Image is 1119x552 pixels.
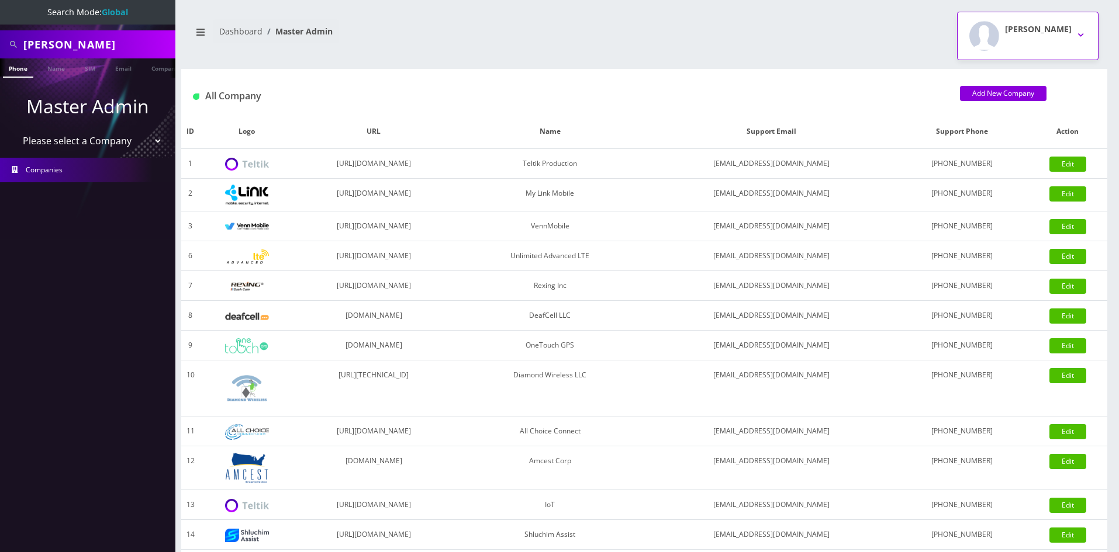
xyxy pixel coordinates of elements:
a: SIM [79,58,101,77]
td: My Link Mobile [453,179,647,211]
a: Edit [1049,498,1086,513]
a: Edit [1049,186,1086,202]
td: VennMobile [453,211,647,241]
td: [PHONE_NUMBER] [896,490,1028,520]
strong: Global [102,6,128,18]
td: [EMAIL_ADDRESS][DOMAIN_NAME] [647,271,896,301]
td: Diamond Wireless LLC [453,360,647,416]
td: 14 [181,520,200,550]
td: IoT [453,490,647,520]
td: [PHONE_NUMBER] [896,179,1028,211]
img: Teltik Production [225,158,269,171]
td: [URL][DOMAIN_NAME] [294,520,454,550]
td: 12 [181,446,200,490]
img: My Link Mobile [225,185,269,205]
td: [PHONE_NUMBER] [896,241,1028,271]
td: 11 [181,416,200,446]
a: Edit [1049,527,1086,543]
h1: All Company [193,91,942,102]
button: [PERSON_NAME] [957,12,1099,60]
a: Add New Company [960,86,1047,101]
img: Unlimited Advanced LTE [225,249,269,264]
a: Dashboard [219,26,263,37]
a: Edit [1049,368,1086,383]
td: [URL][DOMAIN_NAME] [294,149,454,179]
td: Amcest Corp [453,446,647,490]
img: Shluchim Assist [225,529,269,542]
td: Shluchim Assist [453,520,647,550]
img: Amcest Corp [225,452,269,484]
th: Name [453,114,647,149]
td: [DOMAIN_NAME] [294,446,454,490]
a: Name [42,58,71,77]
a: Edit [1049,279,1086,294]
td: All Choice Connect [453,416,647,446]
td: [URL][TECHNICAL_ID] [294,360,454,416]
a: Edit [1049,424,1086,439]
td: 6 [181,241,200,271]
th: ID [181,114,200,149]
li: Master Admin [263,25,333,37]
td: [DOMAIN_NAME] [294,331,454,360]
img: DeafCell LLC [225,313,269,320]
th: Logo [200,114,294,149]
a: Edit [1049,338,1086,353]
input: Search All Companies [23,33,172,55]
td: [EMAIL_ADDRESS][DOMAIN_NAME] [647,446,896,490]
td: [EMAIL_ADDRESS][DOMAIN_NAME] [647,360,896,416]
a: Edit [1049,219,1086,234]
a: Company [146,58,185,77]
a: Edit [1049,249,1086,264]
td: 7 [181,271,200,301]
td: [URL][DOMAIN_NAME] [294,241,454,271]
span: Companies [26,165,63,175]
img: Diamond Wireless LLC [225,366,269,410]
td: [PHONE_NUMBER] [896,416,1028,446]
img: OneTouch GPS [225,338,269,353]
td: [URL][DOMAIN_NAME] [294,211,454,241]
td: 9 [181,331,200,360]
td: Rexing Inc [453,271,647,301]
td: Teltik Production [453,149,647,179]
td: [EMAIL_ADDRESS][DOMAIN_NAME] [647,241,896,271]
td: [PHONE_NUMBER] [896,360,1028,416]
nav: breadcrumb [190,19,636,53]
td: [PHONE_NUMBER] [896,211,1028,241]
td: [URL][DOMAIN_NAME] [294,271,454,301]
td: Unlimited Advanced LTE [453,241,647,271]
td: [EMAIL_ADDRESS][DOMAIN_NAME] [647,149,896,179]
a: Email [109,58,137,77]
img: All Choice Connect [225,424,269,440]
td: 13 [181,490,200,520]
td: 10 [181,360,200,416]
td: [EMAIL_ADDRESS][DOMAIN_NAME] [647,331,896,360]
td: [PHONE_NUMBER] [896,301,1028,331]
td: [URL][DOMAIN_NAME] [294,490,454,520]
td: 3 [181,211,200,241]
span: Search Mode: [47,6,128,18]
img: Rexing Inc [225,281,269,292]
img: VennMobile [225,223,269,231]
td: [URL][DOMAIN_NAME] [294,179,454,211]
th: Support Email [647,114,896,149]
td: OneTouch GPS [453,331,647,360]
td: [EMAIL_ADDRESS][DOMAIN_NAME] [647,179,896,211]
td: [PHONE_NUMBER] [896,520,1028,550]
td: DeafCell LLC [453,301,647,331]
td: [PHONE_NUMBER] [896,271,1028,301]
td: [EMAIL_ADDRESS][DOMAIN_NAME] [647,301,896,331]
img: All Company [193,93,199,100]
td: 2 [181,179,200,211]
th: Support Phone [896,114,1028,149]
a: Edit [1049,308,1086,324]
td: [EMAIL_ADDRESS][DOMAIN_NAME] [647,520,896,550]
a: Edit [1049,454,1086,469]
a: Edit [1049,157,1086,172]
td: [PHONE_NUMBER] [896,149,1028,179]
td: [PHONE_NUMBER] [896,446,1028,490]
td: [EMAIL_ADDRESS][DOMAIN_NAME] [647,211,896,241]
td: [EMAIL_ADDRESS][DOMAIN_NAME] [647,416,896,446]
img: IoT [225,499,269,512]
th: URL [294,114,454,149]
td: [EMAIL_ADDRESS][DOMAIN_NAME] [647,490,896,520]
